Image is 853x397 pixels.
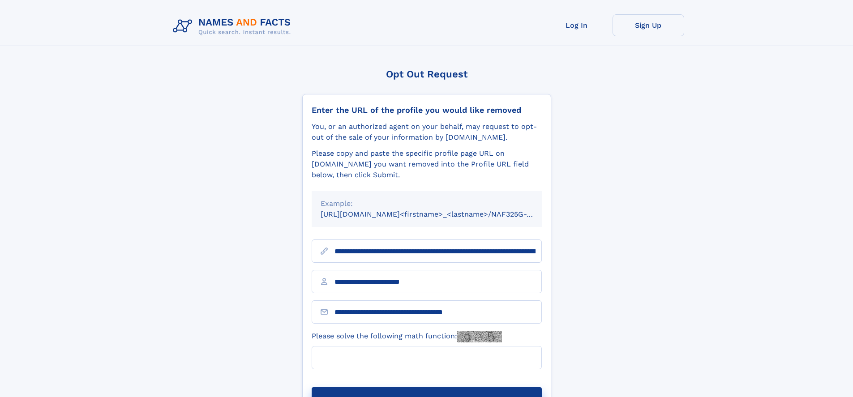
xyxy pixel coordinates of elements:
div: You, or an authorized agent on your behalf, may request to opt-out of the sale of your informatio... [312,121,542,143]
div: Please copy and paste the specific profile page URL on [DOMAIN_NAME] you want removed into the Pr... [312,148,542,180]
label: Please solve the following math function: [312,331,502,342]
a: Log In [541,14,613,36]
div: Example: [321,198,533,209]
div: Enter the URL of the profile you would like removed [312,105,542,115]
a: Sign Up [613,14,684,36]
img: Logo Names and Facts [169,14,298,38]
div: Opt Out Request [302,68,551,80]
small: [URL][DOMAIN_NAME]<firstname>_<lastname>/NAF325G-xxxxxxxx [321,210,559,218]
